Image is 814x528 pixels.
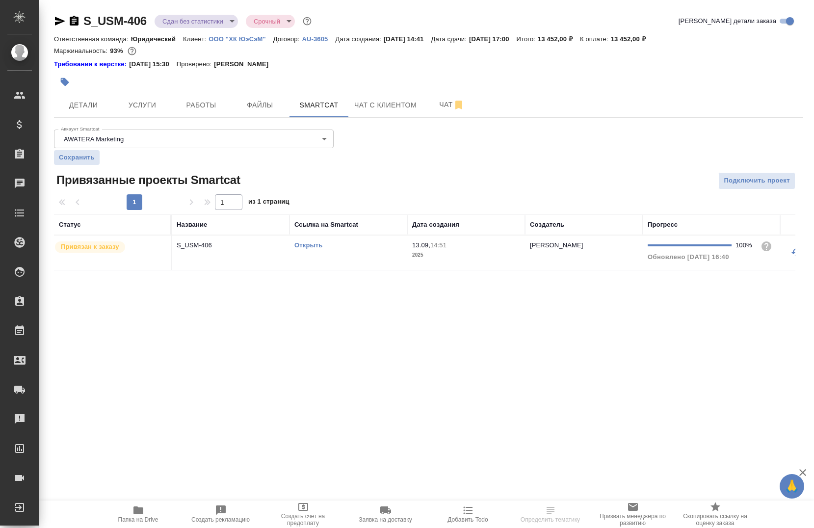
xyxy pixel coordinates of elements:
[251,17,283,26] button: Срочный
[60,99,107,111] span: Детали
[178,99,225,111] span: Работы
[294,241,322,249] a: Открыть
[129,59,177,69] p: [DATE] 15:30
[159,17,226,26] button: Сдан без статистики
[248,196,289,210] span: из 1 страниц
[412,250,520,260] p: 2025
[209,35,273,43] p: ООО "ХК ЮэСэМ"
[780,474,804,499] button: 🙏
[431,35,469,43] p: Дата сдачи:
[294,220,358,230] div: Ссылка на Smartcat
[83,14,147,27] a: S_USM-406
[648,220,678,230] div: Прогресс
[54,71,76,93] button: Добавить тэг
[131,35,183,43] p: Юридический
[177,59,214,69] p: Проверено:
[246,15,295,28] div: Сдан без статистики
[718,172,795,189] button: Подключить проект
[611,35,653,43] p: 13 452,00 ₽
[538,35,580,43] p: 13 452,00 ₽
[177,240,285,250] p: S_USM-406
[54,47,110,54] p: Маржинальность:
[59,153,95,162] span: Сохранить
[177,220,207,230] div: Название
[384,35,431,43] p: [DATE] 14:41
[295,99,342,111] span: Smartcat
[430,241,446,249] p: 14:51
[54,172,240,188] span: Привязанные проекты Smartcat
[61,242,119,252] p: Привязан к заказу
[54,59,129,69] div: Нажми, чтобы открыть папку с инструкцией
[724,175,790,186] span: Подключить проект
[301,15,314,27] button: Доп статусы указывают на важность/срочность заказа
[302,34,335,43] a: AU-3605
[735,240,753,250] div: 100%
[236,99,284,111] span: Файлы
[110,47,125,54] p: 93%
[155,15,238,28] div: Сдан без статистики
[530,220,564,230] div: Создатель
[59,220,81,230] div: Статус
[453,99,465,111] svg: Отписаться
[126,45,138,57] button: 769.50 RUB;
[648,253,729,261] span: Обновлено [DATE] 16:40
[209,34,273,43] a: ООО "ХК ЮэСэМ"
[273,35,302,43] p: Договор:
[68,15,80,27] button: Скопировать ссылку
[54,150,100,165] button: Сохранить
[54,130,334,148] div: AWATERA Marketing
[183,35,209,43] p: Клиент:
[54,59,129,69] a: Требования к верстке:
[785,240,809,264] button: Обновить прогресс
[54,35,131,43] p: Ответственная команда:
[335,35,383,43] p: Дата создания:
[517,35,538,43] p: Итого:
[54,15,66,27] button: Скопировать ссылку для ЯМессенджера
[412,220,459,230] div: Дата создания
[302,35,335,43] p: AU-3605
[119,99,166,111] span: Услуги
[354,99,417,111] span: Чат с клиентом
[469,35,517,43] p: [DATE] 17:00
[784,476,800,497] span: 🙏
[61,135,127,143] button: AWATERA Marketing
[530,241,583,249] p: [PERSON_NAME]
[428,99,475,111] span: Чат
[214,59,276,69] p: [PERSON_NAME]
[679,16,776,26] span: [PERSON_NAME] детали заказа
[412,241,430,249] p: 13.09,
[580,35,611,43] p: К оплате:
